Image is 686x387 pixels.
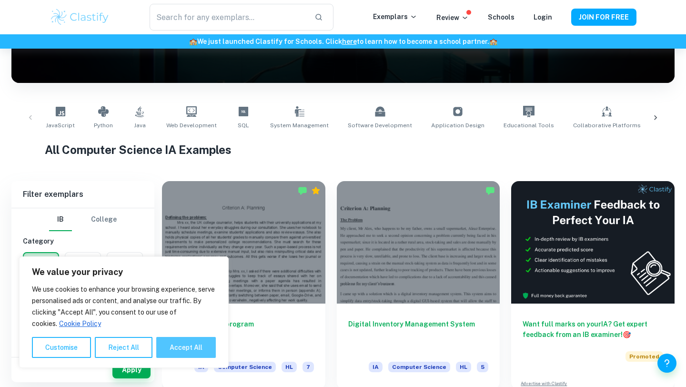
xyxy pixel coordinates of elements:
img: Marked [298,186,307,195]
button: TOK [107,253,142,275]
span: IA [369,362,383,372]
span: System Management [270,121,329,130]
img: Marked [485,186,495,195]
div: Premium [311,186,321,195]
div: Filter type choice [49,208,117,231]
button: EE [65,253,101,275]
h6: Filter exemplars [11,181,154,208]
span: HL [282,362,297,372]
span: Promoted [625,351,663,362]
span: Computer Science [388,362,450,372]
h6: Digital Inventory Management System [348,319,489,350]
button: Help and Feedback [657,354,676,373]
span: 🏫 [489,38,497,45]
span: 🏫 [189,38,197,45]
button: Reject All [95,337,152,358]
button: IA [24,253,58,276]
h6: Collage aid pro program [173,319,314,350]
h1: All Computer Science IA Examples [45,141,642,158]
button: Accept All [156,337,216,358]
button: Customise [32,337,91,358]
span: SQL [238,121,249,130]
span: Collaborative Platforms [573,121,641,130]
span: HL [456,362,471,372]
button: JOIN FOR FREE [571,9,636,26]
h6: Want full marks on your IA ? Get expert feedback from an IB examiner! [523,319,663,340]
a: Schools [488,13,514,21]
span: JavaScript [46,121,75,130]
input: Search for any exemplars... [150,4,307,31]
p: We use cookies to enhance your browsing experience, serve personalised ads or content, and analys... [32,284,216,329]
div: We value your privacy [19,256,229,368]
img: Thumbnail [511,181,675,304]
span: Python [94,121,113,130]
a: here [342,38,357,45]
button: IB [49,208,72,231]
button: College [91,208,117,231]
img: Clastify logo [50,8,110,27]
button: Apply [112,361,151,378]
span: Web Development [166,121,217,130]
p: We value your privacy [32,266,216,278]
a: Advertise with Clastify [521,380,567,387]
a: Cookie Policy [59,319,101,328]
p: Review [436,12,469,23]
h6: Category [23,236,143,246]
p: Exemplars [373,11,417,22]
span: Computer Science [214,362,276,372]
a: Login [534,13,552,21]
span: 7 [303,362,314,372]
span: Educational Tools [504,121,554,130]
span: 5 [477,362,488,372]
span: Java [134,121,146,130]
span: Application Design [431,121,484,130]
h6: We just launched Clastify for Schools. Click to learn how to become a school partner. [2,36,684,47]
span: 🎯 [623,331,631,338]
span: Software Development [348,121,412,130]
